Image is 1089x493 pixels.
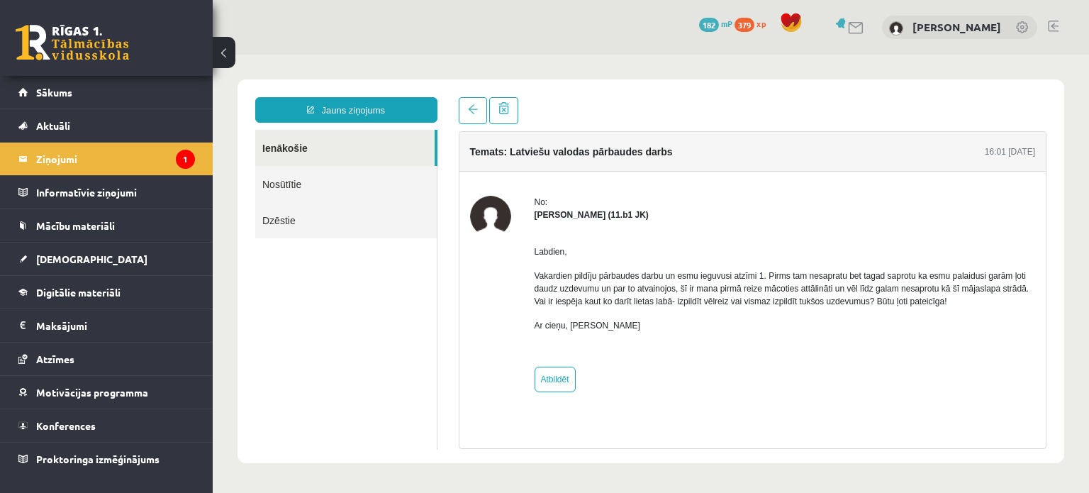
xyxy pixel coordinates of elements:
[772,91,822,104] div: 16:01 [DATE]
[18,176,195,209] a: Informatīvie ziņojumi
[36,386,148,399] span: Motivācijas programma
[43,75,222,111] a: Ienākošie
[18,243,195,275] a: [DEMOGRAPHIC_DATA]
[322,155,436,165] strong: [PERSON_NAME] (11.b1 JK)
[322,141,823,154] div: No:
[36,86,72,99] span: Sākums
[36,176,195,209] legend: Informatīvie ziņojumi
[18,343,195,375] a: Atzīmes
[18,409,195,442] a: Konferences
[18,376,195,409] a: Motivācijas programma
[36,143,195,175] legend: Ziņojumi
[322,191,823,204] p: Labdien,
[43,111,224,148] a: Nosūtītie
[36,119,70,132] span: Aktuāli
[36,309,195,342] legend: Maksājumi
[18,309,195,342] a: Maksājumi
[756,18,766,29] span: xp
[16,25,129,60] a: Rīgas 1. Tālmācības vidusskola
[36,219,115,232] span: Mācību materiāli
[18,143,195,175] a: Ziņojumi1
[322,312,363,338] a: Atbildēt
[18,109,195,142] a: Aktuāli
[699,18,732,29] a: 182 mP
[36,419,96,432] span: Konferences
[36,453,160,465] span: Proktoringa izmēģinājums
[257,92,460,103] h4: Temats: Latviešu valodas pārbaudes darbs
[735,18,754,32] span: 379
[721,18,732,29] span: mP
[176,150,195,169] i: 1
[699,18,719,32] span: 182
[18,76,195,109] a: Sākums
[735,18,773,29] a: 379 xp
[257,141,298,182] img: Anna Kristiāna Bērziņa
[36,353,74,365] span: Atzīmes
[36,253,147,265] span: [DEMOGRAPHIC_DATA]
[36,286,121,299] span: Digitālie materiāli
[43,148,224,184] a: Dzēstie
[18,443,195,475] a: Proktoringa izmēģinājums
[889,21,903,35] img: Marta Broka
[43,43,225,68] a: Jauns ziņojums
[912,20,1001,34] a: [PERSON_NAME]
[322,265,823,277] p: Ar cieņu, [PERSON_NAME]
[322,215,823,253] p: Vakardien pildīju pārbaudes darbu un esmu ieguvusi atzīmi 1. Pirms tam nesapratu bet tagad saprot...
[18,276,195,309] a: Digitālie materiāli
[18,209,195,242] a: Mācību materiāli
